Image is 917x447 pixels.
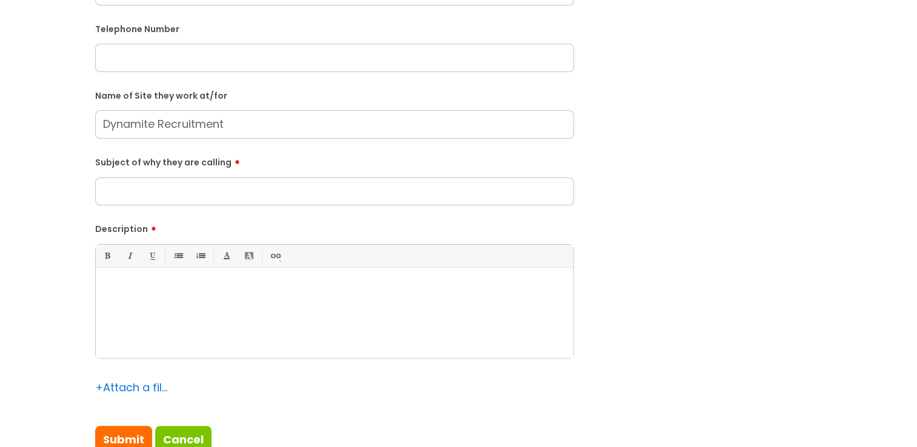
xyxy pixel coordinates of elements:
[95,153,574,168] label: Subject of why they are calling
[193,248,208,263] a: 1. Ordered List (Ctrl-Shift-8)
[241,248,256,263] a: Back Color
[95,378,168,397] div: Attach a file
[267,248,282,263] a: Link
[144,248,159,263] a: Underline(Ctrl-U)
[95,220,574,234] label: Description
[95,380,103,395] span: +
[95,88,574,101] label: Name of Site they work at/for
[95,22,574,35] label: Telephone Number
[122,248,137,263] a: Italic (Ctrl-I)
[219,248,234,263] a: Font Color
[170,248,185,263] a: • Unordered List (Ctrl-Shift-7)
[99,248,115,263] a: Bold (Ctrl-B)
